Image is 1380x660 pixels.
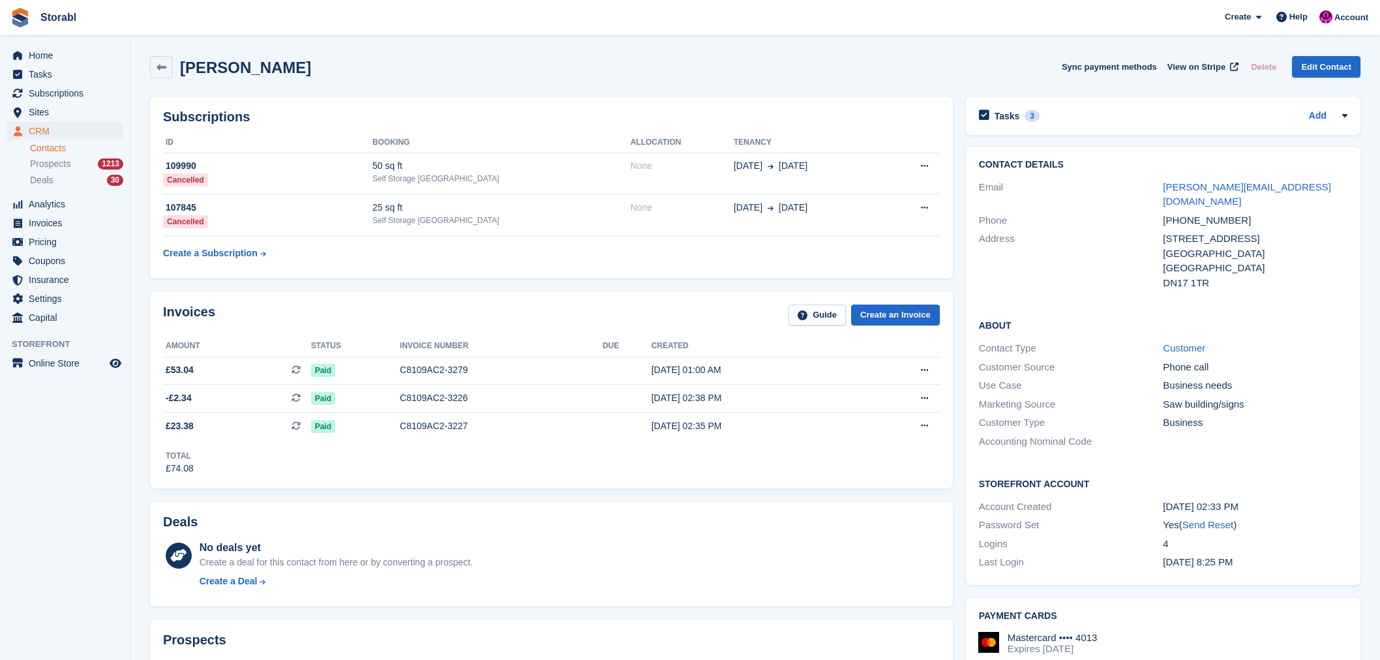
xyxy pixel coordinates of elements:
span: Invoices [29,214,107,232]
div: Password Set [979,518,1163,533]
div: [STREET_ADDRESS] [1163,232,1347,247]
a: Create a Subscription [163,241,266,265]
div: [DATE] 01:00 AM [652,363,859,377]
div: Last Login [979,555,1163,570]
a: Contacts [30,142,123,155]
span: £23.38 [166,419,194,433]
a: menu [7,214,123,232]
th: Allocation [631,132,734,153]
div: Phone call [1163,360,1347,375]
h2: Storefront Account [979,477,1347,490]
div: Create a deal for this contact from here or by converting a prospect. [200,556,473,569]
div: Business [1163,415,1347,430]
span: Help [1289,10,1308,23]
div: Mastercard •••• 4013 [1008,632,1098,644]
div: C8109AC2-3227 [400,419,603,433]
div: Create a Subscription [163,247,258,260]
div: No deals yet [200,540,473,556]
a: Customer [1163,342,1205,353]
th: Booking [372,132,631,153]
a: [PERSON_NAME][EMAIL_ADDRESS][DOMAIN_NAME] [1163,181,1331,207]
div: [DATE] 02:38 PM [652,391,859,405]
span: Settings [29,290,107,308]
div: £74.08 [166,462,194,475]
div: None [631,159,734,173]
a: Create a Deal [200,575,473,588]
div: Use Case [979,378,1163,393]
span: [DATE] [734,159,762,173]
span: Online Store [29,354,107,372]
div: Yes [1163,518,1347,533]
a: menu [7,233,123,251]
div: [DATE] 02:33 PM [1163,500,1347,515]
span: [DATE] [779,159,807,173]
div: [DATE] 02:35 PM [652,419,859,433]
a: menu [7,308,123,327]
div: Cancelled [163,215,208,228]
div: Address [979,232,1163,290]
div: 4 [1163,537,1347,552]
div: 109990 [163,159,372,173]
span: Paid [311,392,335,405]
div: Expires [DATE] [1008,643,1098,655]
span: Sites [29,103,107,121]
img: stora-icon-8386f47178a22dfd0bd8f6a31ec36ba5ce8667c1dd55bd0f319d3a0aa187defe.svg [10,8,30,27]
span: [DATE] [734,201,762,215]
h2: About [979,318,1347,331]
a: menu [7,290,123,308]
div: 107845 [163,201,372,215]
button: Sync payment methods [1062,56,1157,78]
span: Create [1225,10,1251,23]
span: Subscriptions [29,84,107,102]
a: Prospects 1213 [30,157,123,171]
img: Helen Morton [1319,10,1332,23]
div: Total [166,450,194,462]
a: menu [7,122,123,140]
button: Delete [1246,56,1282,78]
span: Home [29,46,107,65]
h2: Tasks [995,110,1020,122]
span: ( ) [1179,519,1237,530]
div: 30 [107,175,123,186]
div: DN17 1TR [1163,276,1347,291]
div: Account Created [979,500,1163,515]
a: menu [7,65,123,83]
a: menu [7,271,123,289]
h2: Deals [163,515,198,530]
span: Tasks [29,65,107,83]
a: menu [7,103,123,121]
span: CRM [29,122,107,140]
div: Customer Source [979,360,1163,375]
div: Contact Type [979,341,1163,356]
a: menu [7,252,123,270]
div: [GEOGRAPHIC_DATA] [1163,247,1347,262]
time: 2025-09-17 19:25:56 UTC [1163,556,1233,567]
a: Create an Invoice [851,305,940,326]
a: Send Reset [1182,519,1233,530]
div: 1213 [98,158,123,170]
div: Marketing Source [979,397,1163,412]
h2: Payment cards [979,611,1347,622]
span: Paid [311,420,335,433]
span: Insurance [29,271,107,289]
th: Due [603,336,652,357]
span: [DATE] [779,201,807,215]
div: C8109AC2-3226 [400,391,603,405]
span: -£2.34 [166,391,192,405]
div: Email [979,180,1163,209]
th: Amount [163,336,311,357]
a: menu [7,84,123,102]
span: Pricing [29,233,107,251]
th: ID [163,132,372,153]
div: Phone [979,213,1163,228]
div: 25 sq ft [372,201,631,215]
h2: Subscriptions [163,110,940,125]
div: Customer Type [979,415,1163,430]
a: Deals 30 [30,173,123,187]
span: Capital [29,308,107,327]
h2: [PERSON_NAME] [180,59,311,76]
a: menu [7,46,123,65]
div: Cancelled [163,173,208,187]
th: Invoice number [400,336,603,357]
div: Accounting Nominal Code [979,434,1163,449]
